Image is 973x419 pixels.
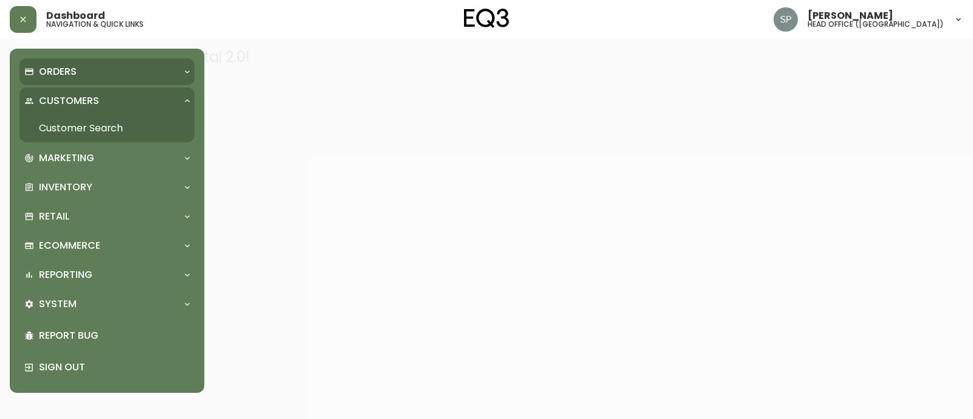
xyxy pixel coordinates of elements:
p: Reporting [39,268,92,282]
p: Retail [39,210,69,223]
p: Inventory [39,181,92,194]
p: Ecommerce [39,239,100,252]
div: Sign Out [19,351,195,383]
div: Marketing [19,145,195,171]
h5: head office ([GEOGRAPHIC_DATA]) [808,21,944,28]
span: [PERSON_NAME] [808,11,893,21]
h5: navigation & quick links [46,21,144,28]
div: System [19,291,195,317]
div: Reporting [19,261,195,288]
p: Orders [39,65,77,78]
p: System [39,297,77,311]
div: Retail [19,203,195,230]
p: Marketing [39,151,94,165]
p: Sign Out [39,361,190,374]
p: Report Bug [39,329,190,342]
a: Customer Search [19,114,195,142]
div: Customers [19,88,195,114]
div: Report Bug [19,320,195,351]
p: Customers [39,94,99,108]
div: Orders [19,58,195,85]
div: Ecommerce [19,232,195,259]
div: Inventory [19,174,195,201]
img: logo [464,9,509,28]
span: Dashboard [46,11,105,21]
img: 0cb179e7bf3690758a1aaa5f0aafa0b4 [774,7,798,32]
